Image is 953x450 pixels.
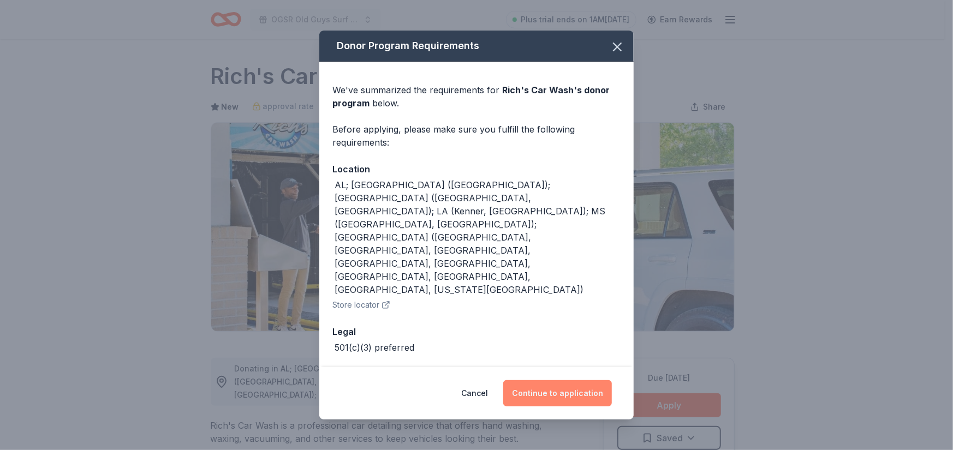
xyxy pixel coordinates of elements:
button: Store locator [332,298,390,311]
div: AL; [GEOGRAPHIC_DATA] ([GEOGRAPHIC_DATA]); [GEOGRAPHIC_DATA] ([GEOGRAPHIC_DATA], [GEOGRAPHIC_DATA... [335,178,621,296]
div: Before applying, please make sure you fulfill the following requirements: [332,123,621,149]
button: Cancel [461,380,488,406]
button: Continue to application [503,380,612,406]
div: Location [332,162,621,176]
div: Legal [332,325,621,339]
div: We've summarized the requirements for below. [332,83,621,110]
div: 501(c)(3) preferred [335,341,414,354]
div: Donor Program Requirements [319,31,634,62]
